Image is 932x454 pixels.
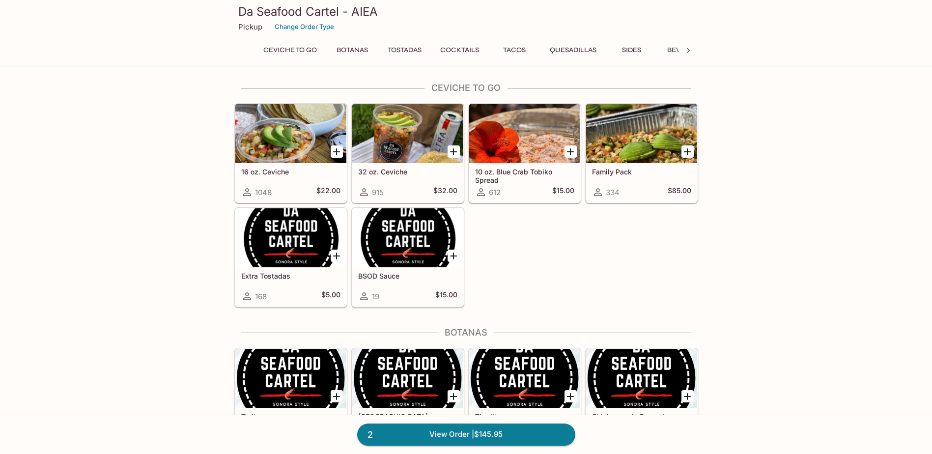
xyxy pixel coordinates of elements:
[330,43,374,57] button: Botanas
[241,272,340,280] h5: Extra Tostadas
[358,272,457,280] h5: BSOD Sauce
[489,188,501,197] span: 612
[586,104,697,163] div: Family Pack
[382,43,427,57] button: Tostadas
[435,290,457,302] h5: $15.00
[592,168,691,176] h5: Family Pack
[475,168,574,184] h5: 10 oz. Blue Crab Tobiko Spread
[372,292,379,301] span: 19
[475,412,574,421] h5: Tiraditos
[255,292,267,301] span: 168
[331,250,343,262] button: Add Extra Tostadas
[469,348,581,448] a: Tiraditos17$16.95
[234,327,698,338] h4: Botanas
[358,412,457,421] h5: [GEOGRAPHIC_DATA]
[372,188,384,197] span: 915
[681,145,694,158] button: Add Family Pack
[586,349,697,408] div: Chicharron de Pescado
[469,104,581,203] a: 10 oz. Blue Crab Tobiko Spread612$15.00
[358,168,457,176] h5: 32 oz. Ceviche
[238,4,694,19] h3: Da Seafood Cartel - AIEA
[316,186,340,198] h5: $22.00
[235,104,347,203] a: 16 oz. Ceviche1048$22.00
[270,19,339,34] button: Change Order Type
[235,348,347,448] a: Toritos34$16.95
[241,168,340,176] h5: 16 oz. Ceviche
[238,22,262,31] p: Pickup
[352,349,463,408] div: Chipilon
[321,290,340,302] h5: $5.00
[469,104,580,163] div: 10 oz. Blue Crab Tobiko Spread
[352,104,463,163] div: 32 oz. Ceviche
[565,390,577,402] button: Add Tiraditos
[352,348,464,448] a: [GEOGRAPHIC_DATA]30$17.95
[235,104,346,163] div: 16 oz. Ceviche
[469,349,580,408] div: Tiraditos
[606,188,620,197] span: 334
[492,43,537,57] button: Tacos
[331,390,343,402] button: Add Toritos
[681,390,694,402] button: Add Chicharron de Pescado
[552,186,574,198] h5: $15.00
[448,145,460,158] button: Add 32 oz. Ceviche
[448,250,460,262] button: Add BSOD Sauce
[352,104,464,203] a: 32 oz. Ceviche915$32.00
[235,349,346,408] div: Toritos
[668,186,691,198] h5: $85.00
[357,424,575,445] a: 2View Order |$145.95
[586,104,698,203] a: Family Pack334$85.00
[448,390,460,402] button: Add Chipilon
[352,208,463,267] div: BSOD Sauce
[331,145,343,158] button: Add 16 oz. Ceviche
[235,208,346,267] div: Extra Tostadas
[662,43,713,57] button: Beverages
[362,428,379,442] span: 2
[592,412,691,421] h5: Chicharron de Pescado
[241,412,340,421] h5: Toritos
[433,186,457,198] h5: $32.00
[352,208,464,307] a: BSOD Sauce19$15.00
[235,208,347,307] a: Extra Tostadas168$5.00
[435,43,484,57] button: Cocktails
[234,83,698,93] h4: Ceviche To Go
[586,348,698,448] a: Chicharron de Pescado93$18.00
[544,43,602,57] button: Quesadillas
[610,43,654,57] button: Sides
[258,43,322,57] button: Ceviche To Go
[255,188,272,197] span: 1048
[565,145,577,158] button: Add 10 oz. Blue Crab Tobiko Spread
